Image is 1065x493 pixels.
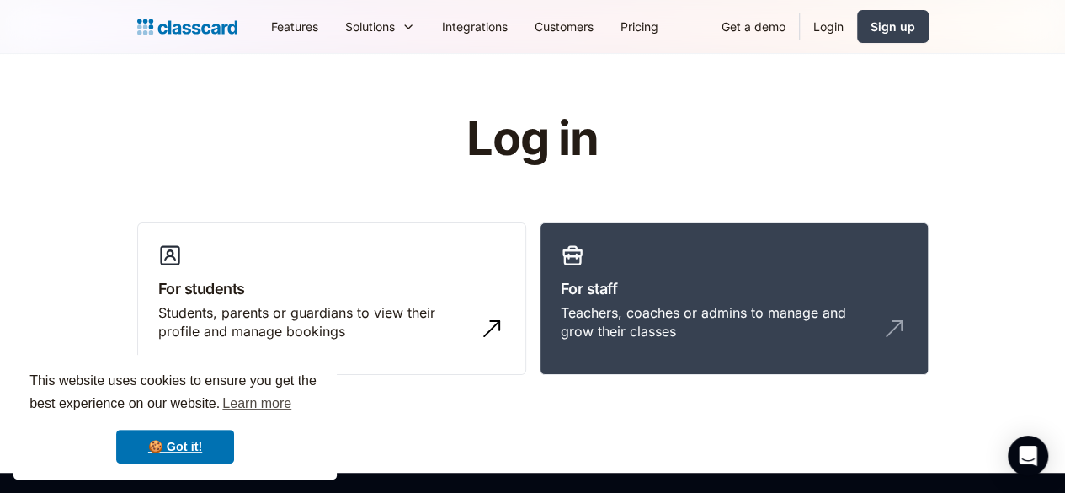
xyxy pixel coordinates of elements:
[137,222,526,376] a: For studentsStudents, parents or guardians to view their profile and manage bookings
[29,371,321,416] span: This website uses cookies to ensure you get the best experience on our website.
[561,277,908,300] h3: For staff
[521,8,607,46] a: Customers
[13,355,337,480] div: cookieconsent
[429,8,521,46] a: Integrations
[258,8,332,46] a: Features
[1008,436,1048,476] div: Open Intercom Messenger
[857,10,929,43] a: Sign up
[800,8,857,46] a: Login
[332,8,429,46] div: Solutions
[220,391,294,416] a: learn more about cookies
[607,8,672,46] a: Pricing
[137,15,237,39] a: home
[265,113,800,165] h1: Log in
[345,18,395,35] div: Solutions
[540,222,929,376] a: For staffTeachers, coaches or admins to manage and grow their classes
[708,8,799,46] a: Get a demo
[158,277,505,300] h3: For students
[871,18,915,35] div: Sign up
[116,430,234,464] a: dismiss cookie message
[158,303,471,341] div: Students, parents or guardians to view their profile and manage bookings
[561,303,874,341] div: Teachers, coaches or admins to manage and grow their classes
